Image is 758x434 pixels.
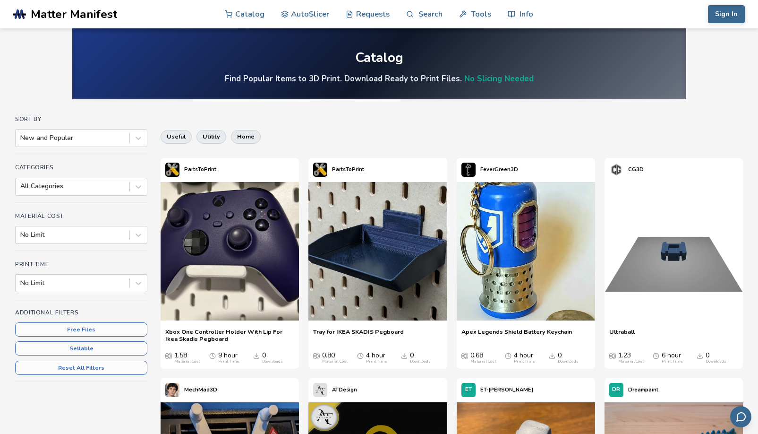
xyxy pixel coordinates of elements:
[514,359,535,364] div: Print Time
[161,158,221,182] a: PartsToPrint's profilePartsToPrint
[209,352,216,359] span: Average Print Time
[165,163,179,177] img: PartsToPrint's profile
[308,158,369,182] a: PartsToPrint's profilePartsToPrint
[612,387,620,393] span: DR
[20,231,22,239] input: No Limit
[196,130,226,143] button: utility
[662,352,682,364] div: 6 hour
[618,352,644,364] div: 1.23
[662,359,682,364] div: Print Time
[653,352,659,359] span: Average Print Time
[730,406,751,427] button: Send feedback via email
[15,309,147,316] h4: Additional Filters
[20,182,22,190] input: All Categories
[605,182,743,321] img: 1_Print_Preview
[15,164,147,171] h4: Categories
[558,352,579,364] div: 0
[480,165,518,174] p: FeverGreen3D
[308,378,362,402] a: ATDesign's profileATDesign
[313,383,327,397] img: ATDesign's profile
[480,385,533,395] p: ET-[PERSON_NAME]
[15,213,147,219] h4: Material Cost
[628,165,644,174] p: CG3D
[262,359,283,364] div: Downloads
[184,165,216,174] p: PartsToPrint
[15,116,147,122] h4: Sort By
[332,165,364,174] p: PartsToPrint
[165,352,172,359] span: Average Cost
[218,352,239,364] div: 9 hour
[708,5,745,23] button: Sign In
[605,182,743,323] a: 1_Print_Preview
[366,359,387,364] div: Print Time
[313,352,320,359] span: Average Cost
[706,352,726,364] div: 0
[313,163,327,177] img: PartsToPrint's profile
[470,359,496,364] div: Material Cost
[231,130,261,143] button: home
[366,352,387,364] div: 4 hour
[313,328,404,342] a: Tray for IKEA SKADIS Pegboard
[20,134,22,142] input: New and Popular
[332,385,357,395] p: ATDesign
[609,352,616,359] span: Average Cost
[514,352,535,364] div: 4 hour
[165,328,294,342] a: Xbox One Controller Holder With Lip For Ikea Skadis Pegboard
[558,359,579,364] div: Downloads
[15,261,147,268] h4: Print Time
[505,352,511,359] span: Average Print Time
[322,359,348,364] div: Material Cost
[20,279,22,287] input: No Limit
[706,359,726,364] div: Downloads
[253,352,260,359] span: Downloads
[15,361,147,375] button: Reset All Filters
[697,352,703,359] span: Downloads
[184,385,217,395] p: MechMad3D
[470,352,496,364] div: 0.68
[225,73,534,84] h4: Find Popular Items to 3D Print. Download Ready to Print Files.
[410,352,431,364] div: 0
[174,352,200,364] div: 1.58
[262,352,283,364] div: 0
[461,352,468,359] span: Average Cost
[401,352,408,359] span: Downloads
[457,158,523,182] a: FeverGreen3D's profileFeverGreen3D
[218,359,239,364] div: Print Time
[165,383,179,397] img: MechMad3D's profile
[322,352,348,364] div: 0.80
[461,328,572,342] a: Apex Legends Shield Battery Keychain
[609,328,635,342] a: Ultraball
[410,359,431,364] div: Downloads
[161,130,192,143] button: useful
[618,359,644,364] div: Material Cost
[15,341,147,356] button: Sellable
[357,352,364,359] span: Average Print Time
[161,378,222,402] a: MechMad3D's profileMechMad3D
[628,385,658,395] p: Dreampaint
[355,51,403,65] div: Catalog
[174,359,200,364] div: Material Cost
[464,73,534,84] a: No Slicing Needed
[609,163,623,177] img: CG3D's profile
[15,322,147,337] button: Free Files
[549,352,555,359] span: Downloads
[465,387,472,393] span: ET
[605,158,648,182] a: CG3D's profileCG3D
[461,163,476,177] img: FeverGreen3D's profile
[31,8,117,21] span: Matter Manifest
